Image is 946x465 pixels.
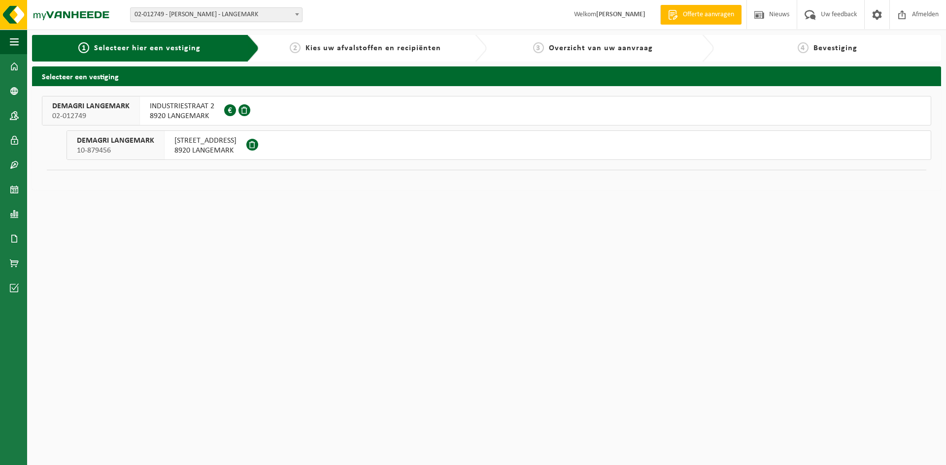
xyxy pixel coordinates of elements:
[174,146,236,155] span: 8920 LANGEMARK
[150,101,214,111] span: INDUSTRIESTRAAT 2
[660,5,742,25] a: Offerte aanvragen
[67,130,931,160] button: DEMAGRI LANGEMARK 10-879456 [STREET_ADDRESS]8920 LANGEMARK
[78,42,89,53] span: 1
[77,146,154,155] span: 10-879456
[52,101,130,111] span: DEMAGRI LANGEMARK
[77,136,154,146] span: DEMAGRI LANGEMARK
[150,111,214,121] span: 8920 LANGEMARK
[42,96,931,125] button: DEMAGRI LANGEMARK 02-012749 INDUSTRIESTRAAT 28920 LANGEMARK
[52,111,130,121] span: 02-012749
[305,44,441,52] span: Kies uw afvalstoffen en recipiënten
[680,10,737,20] span: Offerte aanvragen
[290,42,301,53] span: 2
[174,136,236,146] span: [STREET_ADDRESS]
[596,11,645,18] strong: [PERSON_NAME]
[131,8,302,22] span: 02-012749 - DEMAGRI LANGEMARK - LANGEMARK
[94,44,201,52] span: Selecteer hier een vestiging
[549,44,653,52] span: Overzicht van uw aanvraag
[798,42,809,53] span: 4
[32,66,941,86] h2: Selecteer een vestiging
[533,42,544,53] span: 3
[130,7,303,22] span: 02-012749 - DEMAGRI LANGEMARK - LANGEMARK
[813,44,857,52] span: Bevestiging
